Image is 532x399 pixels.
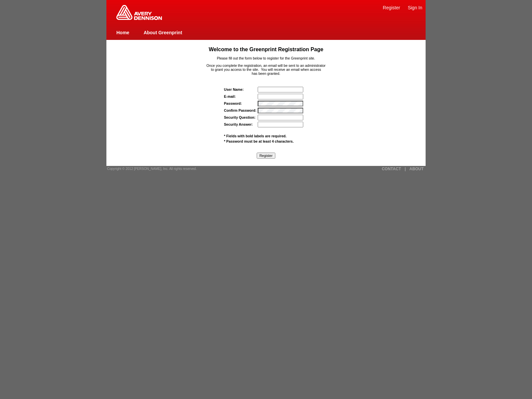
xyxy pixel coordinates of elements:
[383,5,400,10] a: Register
[224,108,257,112] label: Confirm Password:
[224,87,244,91] strong: User Name:
[116,30,129,35] a: Home
[224,134,287,138] span: * Fields with bold labels are required.
[119,47,413,53] h1: Welcome to the Greenprint Registration Page
[257,153,275,159] input: Register
[116,5,162,20] img: Home
[382,167,401,171] a: CONTACT
[119,56,413,60] p: Please fill out the form below to register for the Greenprint site.
[144,30,182,35] a: About Greenprint
[405,167,406,171] a: |
[409,167,424,171] a: ABOUT
[224,115,256,119] label: Security Question:
[116,17,162,21] a: Greenprint
[224,101,242,105] label: Password:
[224,139,294,143] span: * Password must be at least 4 characters.
[224,122,253,126] label: Security Answer:
[119,64,413,75] p: Once you complete the registration, an email will be sent to an administrator to grant you access...
[107,167,197,171] span: Copyright © 2012 [PERSON_NAME], Inc. All rights reserved.
[224,94,236,98] label: E-mail:
[408,5,422,10] a: Sign In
